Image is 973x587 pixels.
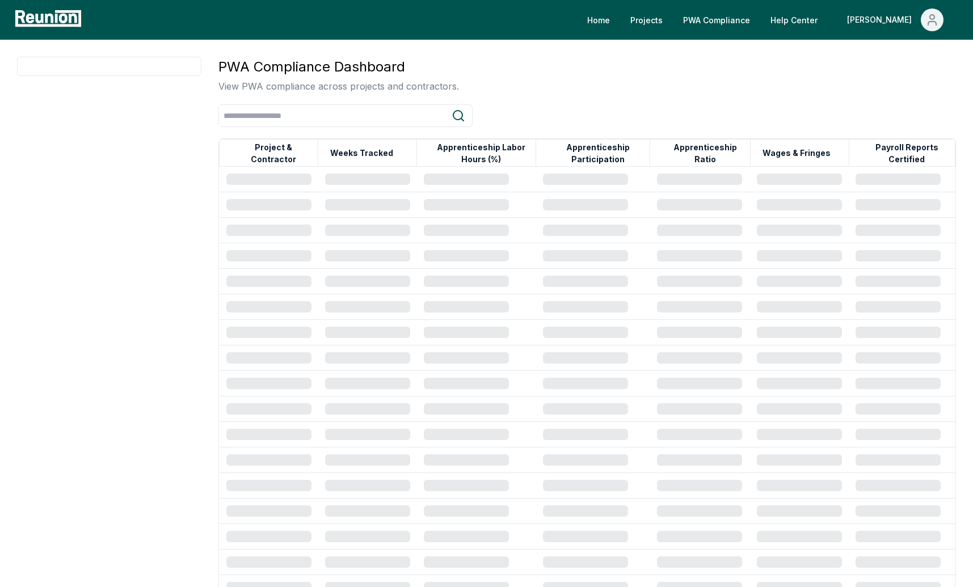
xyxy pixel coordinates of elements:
h3: PWA Compliance Dashboard [218,57,459,77]
button: Project & Contractor [229,142,318,164]
button: Payroll Reports Certified [859,142,955,164]
nav: Main [578,9,962,31]
a: Help Center [761,9,827,31]
button: Weeks Tracked [328,142,395,164]
a: Home [578,9,619,31]
a: PWA Compliance [674,9,759,31]
div: [PERSON_NAME] [847,9,916,31]
a: Projects [621,9,672,31]
button: Apprenticeship Ratio [660,142,749,164]
button: [PERSON_NAME] [838,9,953,31]
button: Wages & Fringes [760,142,833,164]
p: View PWA compliance across projects and contractors. [218,79,459,93]
button: Apprenticeship Participation [546,142,650,164]
button: Apprenticeship Labor Hours (%) [427,142,536,164]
